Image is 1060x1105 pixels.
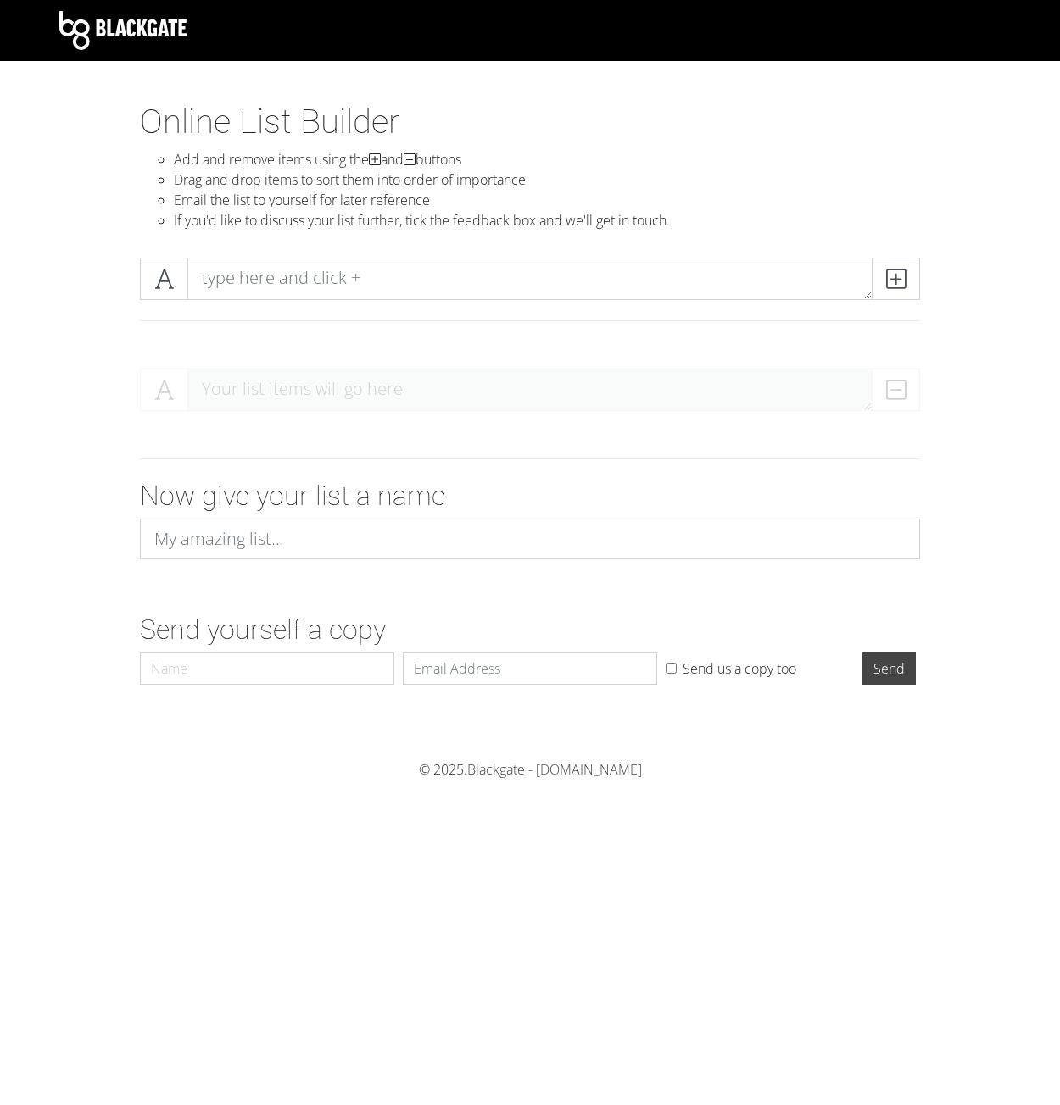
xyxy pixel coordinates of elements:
[140,102,920,142] h1: Online List Builder
[140,652,394,685] input: Name
[862,652,916,685] input: Send
[403,652,657,685] input: Email Address
[683,658,796,679] label: Send us a copy too
[140,614,920,646] h2: Send yourself a copy
[174,149,920,169] li: Add and remove items using the and buttons
[174,169,920,190] li: Drag and drop items to sort them into order of importance
[59,11,187,50] img: Blackgate
[174,190,920,210] li: Email the list to yourself for later reference
[59,759,1001,780] div: © 2025.
[467,760,642,779] a: Blackgate - [DOMAIN_NAME]
[174,210,920,230] li: If you'd like to discuss your list further, tick the feedback box and we'll get in touch.
[140,519,920,559] input: My amazing list...
[140,480,920,512] h2: Now give your list a name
